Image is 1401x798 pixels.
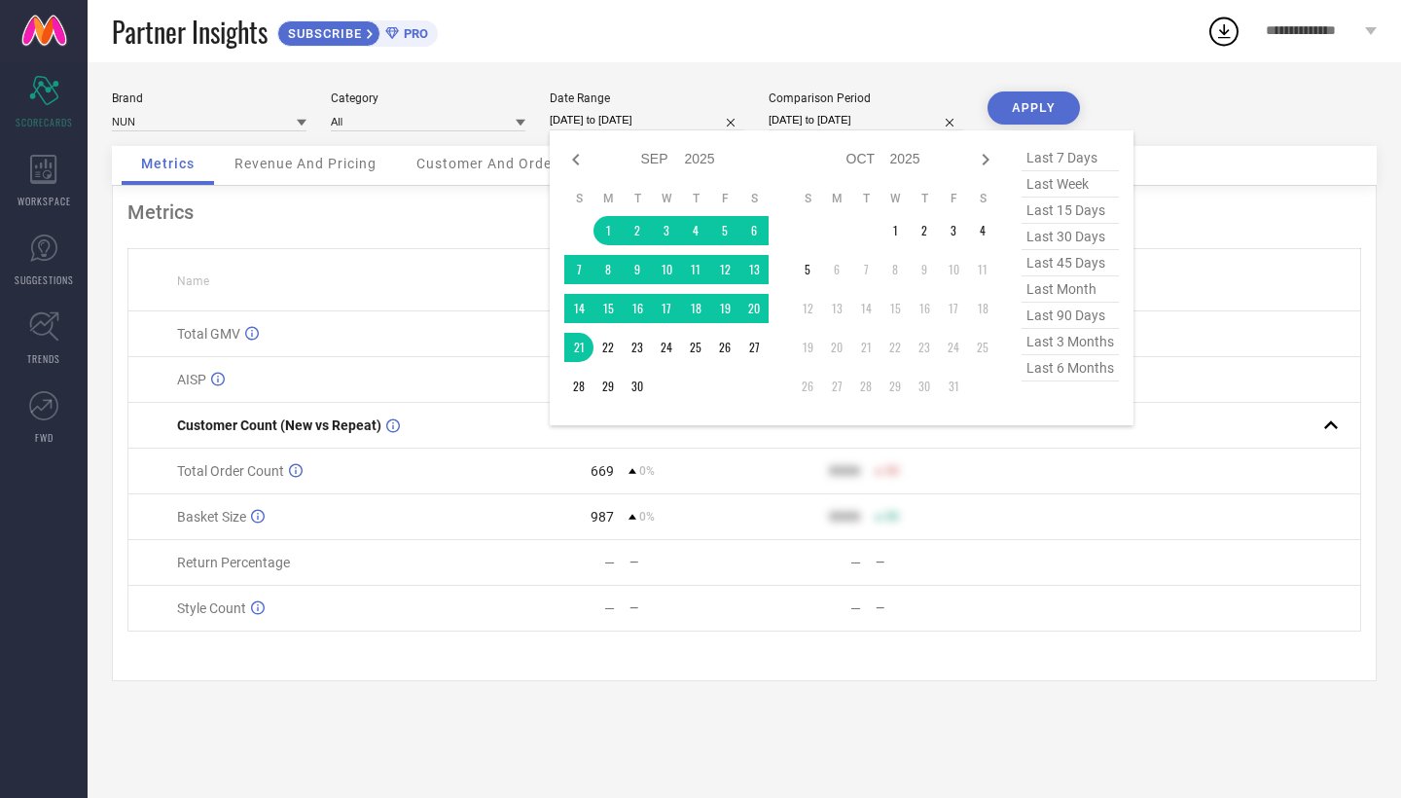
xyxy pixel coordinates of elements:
th: Tuesday [623,191,652,206]
td: Wed Oct 01 2025 [880,216,910,245]
span: Metrics [141,156,195,171]
span: last 15 days [1022,198,1119,224]
div: — [604,600,615,616]
td: Sun Oct 19 2025 [793,333,822,362]
div: — [850,600,861,616]
td: Fri Oct 10 2025 [939,255,968,284]
td: Thu Sep 25 2025 [681,333,710,362]
td: Sat Sep 06 2025 [739,216,769,245]
span: last 3 months [1022,329,1119,355]
td: Fri Sep 12 2025 [710,255,739,284]
input: Select date range [550,110,744,130]
td: Sat Oct 04 2025 [968,216,997,245]
td: Wed Sep 03 2025 [652,216,681,245]
div: — [876,556,989,569]
td: Wed Sep 24 2025 [652,333,681,362]
div: 987 [591,509,614,525]
td: Thu Oct 23 2025 [910,333,939,362]
span: TRENDS [27,351,60,366]
th: Monday [593,191,623,206]
div: 9999 [829,509,860,525]
td: Sat Sep 27 2025 [739,333,769,362]
span: last week [1022,171,1119,198]
td: Tue Sep 30 2025 [623,372,652,401]
span: Return Percentage [177,555,290,570]
td: Wed Oct 29 2025 [880,372,910,401]
td: Sat Sep 20 2025 [739,294,769,323]
td: Sun Sep 14 2025 [564,294,593,323]
td: Mon Sep 08 2025 [593,255,623,284]
td: Sat Oct 18 2025 [968,294,997,323]
span: 0% [639,510,655,524]
button: APPLY [988,91,1080,125]
td: Tue Sep 02 2025 [623,216,652,245]
td: Mon Oct 27 2025 [822,372,851,401]
span: PRO [399,26,428,41]
td: Fri Oct 17 2025 [939,294,968,323]
td: Wed Sep 17 2025 [652,294,681,323]
td: Fri Oct 24 2025 [939,333,968,362]
td: Fri Oct 31 2025 [939,372,968,401]
span: last 90 days [1022,303,1119,329]
th: Wednesday [652,191,681,206]
th: Sunday [793,191,822,206]
span: Customer Count (New vs Repeat) [177,417,381,433]
div: 669 [591,463,614,479]
div: Metrics [127,200,1361,224]
td: Mon Sep 01 2025 [593,216,623,245]
td: Sun Oct 26 2025 [793,372,822,401]
span: SCORECARDS [16,115,73,129]
td: Fri Sep 19 2025 [710,294,739,323]
div: Brand [112,91,306,105]
span: last 45 days [1022,250,1119,276]
span: Total Order Count [177,463,284,479]
th: Sunday [564,191,593,206]
th: Saturday [739,191,769,206]
div: — [629,556,743,569]
div: Previous month [564,148,588,171]
td: Thu Oct 30 2025 [910,372,939,401]
th: Saturday [968,191,997,206]
a: SUBSCRIBEPRO [277,16,438,47]
td: Sun Sep 07 2025 [564,255,593,284]
div: — [629,601,743,615]
span: SUGGESTIONS [15,272,74,287]
div: Date Range [550,91,744,105]
div: Comparison Period [769,91,963,105]
td: Wed Sep 10 2025 [652,255,681,284]
td: Mon Sep 15 2025 [593,294,623,323]
td: Mon Sep 22 2025 [593,333,623,362]
span: last month [1022,276,1119,303]
th: Friday [710,191,739,206]
span: Customer And Orders [416,156,565,171]
span: 50 [885,510,899,524]
td: Thu Oct 09 2025 [910,255,939,284]
span: Style Count [177,600,246,616]
span: 0% [639,464,655,478]
th: Monday [822,191,851,206]
td: Mon Oct 20 2025 [822,333,851,362]
div: — [850,555,861,570]
td: Wed Oct 22 2025 [880,333,910,362]
div: Open download list [1206,14,1241,49]
th: Friday [939,191,968,206]
span: Partner Insights [112,12,268,52]
span: Basket Size [177,509,246,525]
td: Wed Oct 15 2025 [880,294,910,323]
div: — [604,555,615,570]
span: Total GMV [177,326,240,342]
div: Next month [974,148,997,171]
td: Tue Oct 07 2025 [851,255,880,284]
td: Sun Sep 28 2025 [564,372,593,401]
td: Mon Oct 06 2025 [822,255,851,284]
td: Tue Sep 16 2025 [623,294,652,323]
td: Sun Sep 21 2025 [564,333,593,362]
span: last 6 months [1022,355,1119,381]
td: Sun Oct 05 2025 [793,255,822,284]
span: last 7 days [1022,145,1119,171]
span: Revenue And Pricing [234,156,377,171]
div: 9999 [829,463,860,479]
th: Tuesday [851,191,880,206]
th: Thursday [681,191,710,206]
th: Thursday [910,191,939,206]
